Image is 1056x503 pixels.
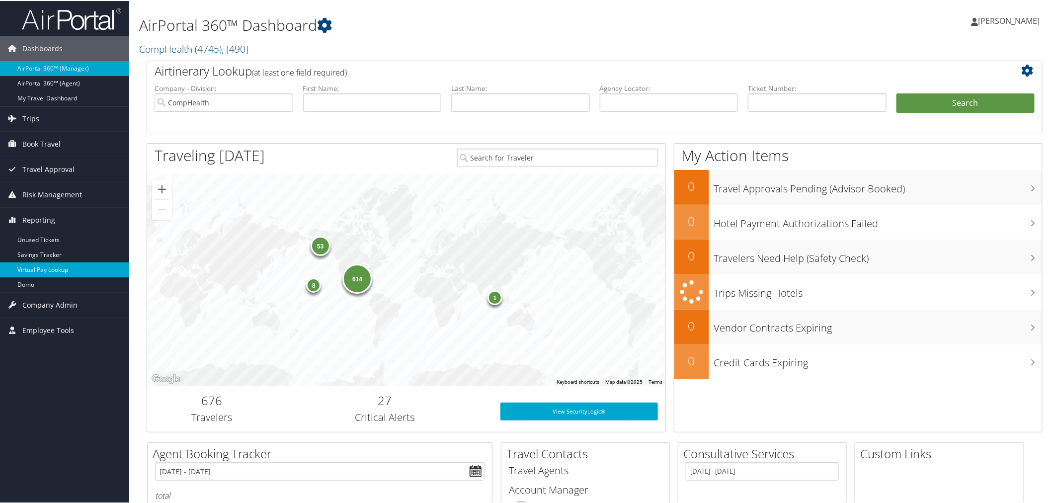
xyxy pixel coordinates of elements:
[22,131,61,156] span: Book Travel
[150,372,182,385] img: Google
[506,444,669,461] h2: Travel Contacts
[674,317,709,334] h2: 0
[284,391,486,408] h2: 27
[674,343,1043,378] a: 0Credit Cards Expiring
[155,410,269,423] h3: Travelers
[22,292,78,317] span: Company Admin
[22,35,63,60] span: Dashboards
[714,315,1043,334] h3: Vendor Contracts Expiring
[150,372,182,385] a: Open this area in Google Maps (opens a new window)
[674,144,1043,165] h1: My Action Items
[509,463,662,477] h3: Travel Agents
[896,92,1035,112] button: Search
[153,444,492,461] h2: Agent Booking Tracker
[22,317,74,342] span: Employee Tools
[487,289,502,304] div: 1
[22,207,55,232] span: Reporting
[683,444,846,461] h2: Consultative Services
[451,83,590,92] label: Last Name:
[978,14,1040,25] span: [PERSON_NAME]
[500,402,658,419] a: View SecurityLogic®
[674,273,1043,309] a: Trips Missing Hotels
[509,482,662,496] h3: Account Manager
[714,246,1043,264] h3: Travelers Need Help (Safety Check)
[303,83,442,92] label: First Name:
[674,212,709,229] h2: 0
[155,62,960,79] h2: Airtinerary Lookup
[605,378,643,384] span: Map data ©2025
[674,239,1043,273] a: 0Travelers Need Help (Safety Check)
[674,351,709,368] h2: 0
[714,350,1043,369] h3: Credit Cards Expiring
[22,181,82,206] span: Risk Management
[155,391,269,408] h2: 676
[748,83,887,92] label: Ticket Number:
[600,83,738,92] label: Agency Locator:
[252,66,347,77] span: (at least one field required)
[306,277,321,292] div: 8
[674,177,709,194] h2: 0
[155,489,485,500] h6: total
[139,14,746,35] h1: AirPortal 360™ Dashboard
[674,169,1043,204] a: 0Travel Approvals Pending (Advisor Booked)
[152,178,172,198] button: Zoom in
[284,410,486,423] h3: Critical Alerts
[674,247,709,263] h2: 0
[457,148,658,166] input: Search for Traveler
[674,309,1043,343] a: 0Vendor Contracts Expiring
[557,378,599,385] button: Keyboard shortcuts
[342,262,372,292] div: 614
[714,211,1043,230] h3: Hotel Payment Authorizations Failed
[714,280,1043,299] h3: Trips Missing Hotels
[22,105,39,130] span: Trips
[310,235,330,255] div: 53
[155,83,293,92] label: Company - Division:
[222,41,248,55] span: , [ 490 ]
[714,176,1043,195] h3: Travel Approvals Pending (Advisor Booked)
[139,41,248,55] a: CompHealth
[22,156,75,181] span: Travel Approval
[195,41,222,55] span: ( 4745 )
[972,5,1050,35] a: [PERSON_NAME]
[674,204,1043,239] a: 0Hotel Payment Authorizations Failed
[155,144,265,165] h1: Traveling [DATE]
[22,6,121,30] img: airportal-logo.png
[649,378,662,384] a: Terms (opens in new tab)
[860,444,1023,461] h2: Custom Links
[152,199,172,219] button: Zoom out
